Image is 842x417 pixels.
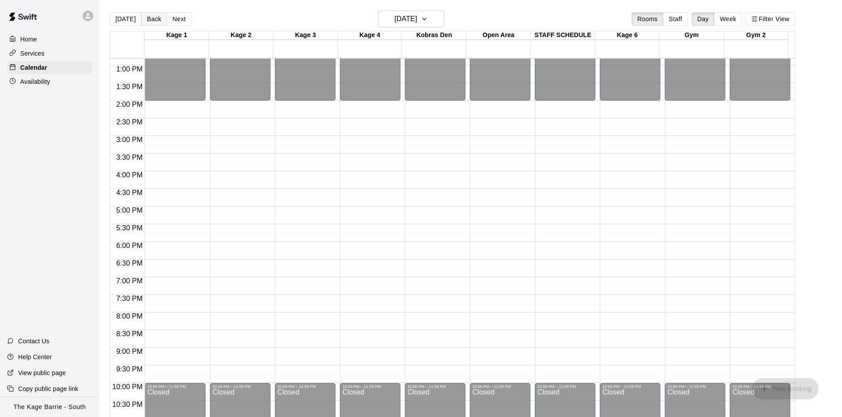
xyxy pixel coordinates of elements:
[114,65,145,73] span: 1:00 PM
[659,31,724,40] div: Gym
[408,384,448,389] div: 10:00 PM – 11:59 PM
[114,259,145,267] span: 6:30 PM
[472,384,513,389] div: 10:00 PM – 11:59 PM
[537,384,578,389] div: 10:00 PM – 11:59 PM
[732,384,773,389] div: 10:00 PM – 11:59 PM
[273,31,338,40] div: Kage 3
[7,47,92,60] a: Services
[18,353,52,361] p: Help Center
[167,12,191,26] button: Next
[14,402,86,412] p: The Kage Barrie - South
[7,75,92,88] a: Availability
[466,31,531,40] div: Open Area
[213,384,253,389] div: 10:00 PM – 11:59 PM
[114,118,145,126] span: 2:30 PM
[7,61,92,74] a: Calendar
[714,12,742,26] button: Week
[595,31,659,40] div: Kage 6
[667,384,708,389] div: 10:00 PM – 11:59 PM
[18,337,50,346] p: Contact Us
[114,189,145,196] span: 4:30 PM
[18,368,66,377] p: View public page
[20,77,50,86] p: Availability
[7,33,92,46] a: Home
[746,12,795,26] button: Filter View
[110,401,145,408] span: 10:30 PM
[110,12,141,26] button: [DATE]
[602,384,643,389] div: 10:00 PM – 11:59 PM
[632,12,663,26] button: Rooms
[724,31,789,40] div: Gym 2
[343,384,383,389] div: 10:00 PM – 11:59 PM
[278,384,318,389] div: 10:00 PM – 11:59 PM
[147,384,188,389] div: 10:00 PM – 11:59 PM
[752,384,819,392] span: You don't have the permission to add bookings
[114,277,145,285] span: 7:00 PM
[114,295,145,302] span: 7:30 PM
[18,384,78,393] p: Copy public page link
[114,83,145,90] span: 1:30 PM
[110,383,145,391] span: 10:00 PM
[531,31,595,40] div: STAFF SCHEDULE
[378,11,444,27] button: [DATE]
[338,31,402,40] div: Kage 4
[114,348,145,355] span: 9:00 PM
[114,224,145,232] span: 5:30 PM
[395,13,417,25] h6: [DATE]
[663,12,688,26] button: Staff
[20,49,45,58] p: Services
[114,242,145,249] span: 6:00 PM
[114,101,145,108] span: 2:00 PM
[20,35,37,44] p: Home
[114,330,145,338] span: 8:30 PM
[114,136,145,143] span: 3:00 PM
[114,207,145,214] span: 5:00 PM
[141,12,167,26] button: Back
[209,31,274,40] div: Kage 2
[692,12,715,26] button: Day
[20,63,47,72] p: Calendar
[114,171,145,179] span: 4:00 PM
[114,312,145,320] span: 8:00 PM
[402,31,466,40] div: Kobras Den
[114,154,145,161] span: 3:30 PM
[145,31,209,40] div: Kage 1
[114,365,145,373] span: 9:30 PM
